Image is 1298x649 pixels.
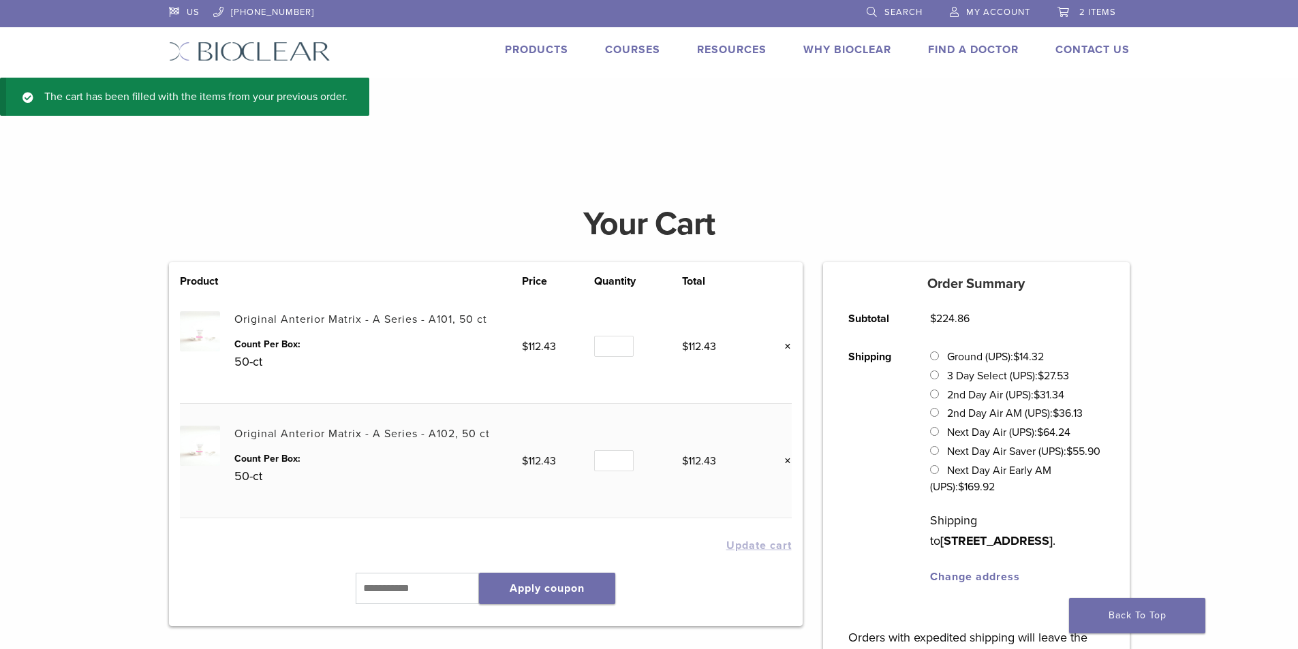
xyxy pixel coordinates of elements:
label: 2nd Day Air (UPS): [947,388,1064,402]
dt: Count Per Box: [234,452,523,466]
label: Next Day Air (UPS): [947,426,1070,439]
span: $ [682,454,688,468]
bdi: 36.13 [1053,407,1083,420]
span: $ [522,340,528,353]
span: $ [1053,407,1059,420]
span: $ [1038,369,1044,383]
a: Original Anterior Matrix - A Series - A101, 50 ct [234,313,487,326]
h1: Your Cart [159,208,1140,240]
img: Original Anterior Matrix - A Series - A102, 50 ct [180,426,220,466]
span: $ [682,340,688,353]
button: Update cart [726,540,792,551]
a: Courses [605,43,660,57]
span: $ [1066,445,1072,458]
bdi: 112.43 [522,340,556,353]
bdi: 169.92 [958,480,995,494]
span: $ [1013,350,1019,364]
a: Back To Top [1069,598,1205,633]
dt: Count Per Box: [234,337,523,351]
p: 50-ct [234,466,523,486]
a: Products [505,43,568,57]
p: Shipping to . [930,510,1104,551]
span: $ [522,454,528,468]
bdi: 14.32 [1013,350,1044,364]
h5: Order Summary [823,276,1130,292]
bdi: 64.24 [1037,426,1070,439]
label: Next Day Air Saver (UPS): [947,445,1100,458]
bdi: 112.43 [522,454,556,468]
a: Original Anterior Matrix - A Series - A102, 50 ct [234,427,490,441]
span: Search [884,7,923,18]
th: Quantity [594,273,682,289]
span: $ [1037,426,1043,439]
th: Total [682,273,754,289]
th: Product [180,273,234,289]
label: Next Day Air Early AM (UPS): [930,464,1051,494]
span: 2 items [1079,7,1116,18]
a: Contact Us [1055,43,1130,57]
a: Resources [697,43,767,57]
th: Subtotal [833,300,915,338]
strong: [STREET_ADDRESS] [940,533,1053,548]
a: Change address [930,570,1020,584]
bdi: 112.43 [682,340,716,353]
a: Why Bioclear [803,43,891,57]
a: Find A Doctor [928,43,1019,57]
bdi: 224.86 [930,312,970,326]
button: Apply coupon [479,573,615,604]
p: 50-ct [234,351,523,372]
bdi: 27.53 [1038,369,1069,383]
label: 2nd Day Air AM (UPS): [947,407,1083,420]
th: Shipping [833,338,915,596]
bdi: 112.43 [682,454,716,468]
img: Original Anterior Matrix - A Series - A101, 50 ct [180,311,220,351]
label: Ground (UPS): [947,350,1044,364]
bdi: 31.34 [1034,388,1064,402]
label: 3 Day Select (UPS): [947,369,1069,383]
span: $ [1034,388,1040,402]
th: Price [522,273,594,289]
span: My Account [966,7,1030,18]
a: Remove this item [774,452,792,470]
span: $ [930,312,936,326]
a: Remove this item [774,338,792,355]
img: Bioclear [169,42,330,61]
bdi: 55.90 [1066,445,1100,458]
span: $ [958,480,964,494]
